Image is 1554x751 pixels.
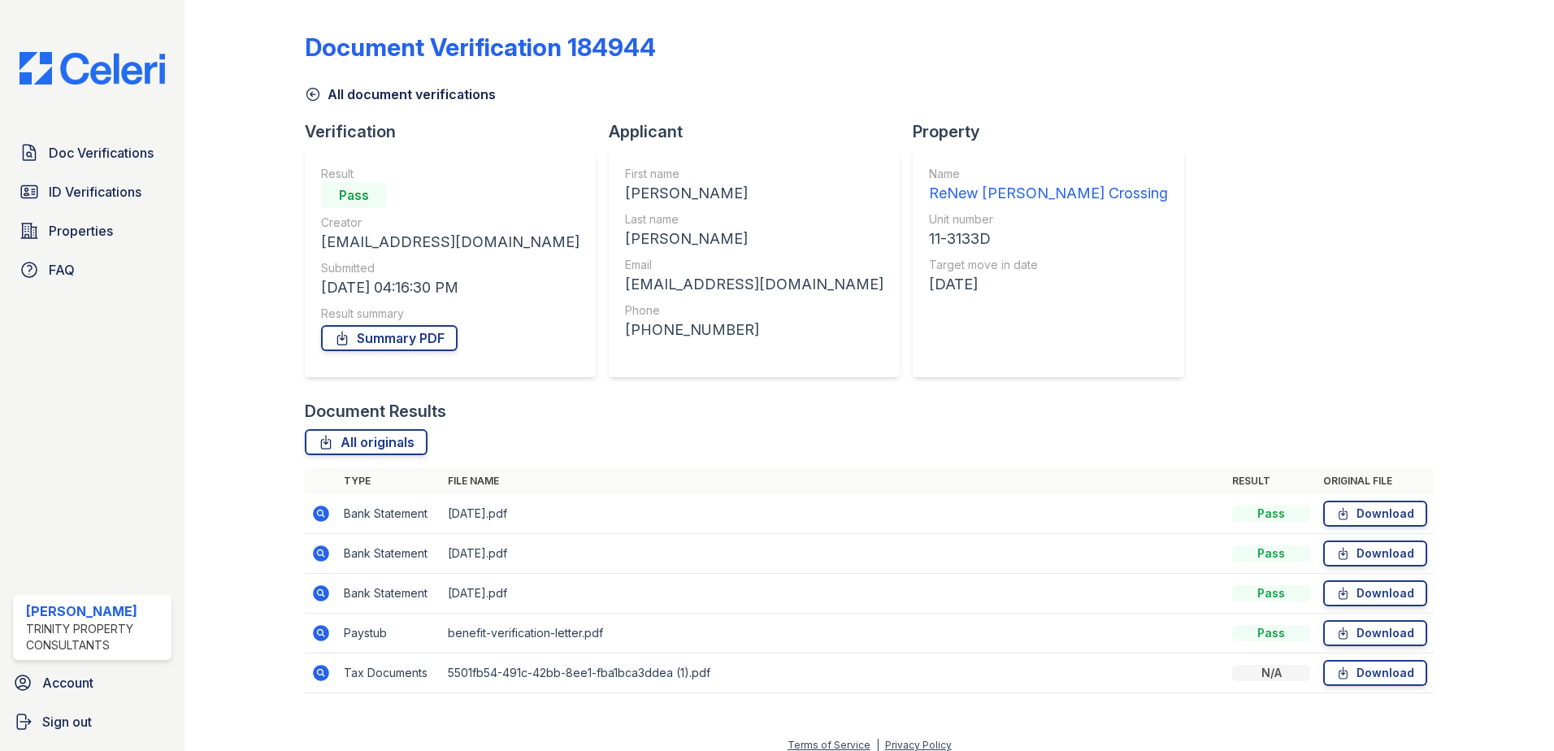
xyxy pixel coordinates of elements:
td: [DATE].pdf [441,494,1226,534]
th: File name [441,468,1226,494]
div: Phone [625,302,883,319]
div: Pass [1232,506,1310,522]
td: [DATE].pdf [441,534,1226,574]
div: N/A [1232,665,1310,681]
div: [PERSON_NAME] [625,228,883,250]
a: All document verifications [305,85,496,104]
div: Target move in date [929,257,1168,273]
span: Properties [49,221,113,241]
div: [EMAIL_ADDRESS][DOMAIN_NAME] [625,273,883,296]
div: Unit number [929,211,1168,228]
a: Account [7,666,178,699]
div: Trinity Property Consultants [26,621,165,653]
a: Summary PDF [321,325,458,351]
div: Result [321,166,579,182]
span: Account [42,673,93,692]
div: [PERSON_NAME] [26,601,165,621]
td: Tax Documents [337,653,441,693]
a: Download [1323,620,1427,646]
div: Result summary [321,306,579,322]
div: [PERSON_NAME] [625,182,883,205]
div: Pass [1232,625,1310,641]
td: Bank Statement [337,574,441,614]
a: Privacy Policy [885,739,952,751]
td: benefit-verification-letter.pdf [441,614,1226,653]
div: [DATE] 04:16:30 PM [321,276,579,299]
img: CE_Logo_Blue-a8612792a0a2168367f1c8372b55b34899dd931a85d93a1a3d3e32e68fde9ad4.png [7,52,178,85]
iframe: chat widget [1486,686,1538,735]
div: Last name [625,211,883,228]
div: Creator [321,215,579,231]
td: Bank Statement [337,494,441,534]
a: Download [1323,501,1427,527]
a: Sign out [7,705,178,738]
a: Download [1323,660,1427,686]
a: Download [1323,540,1427,567]
div: Property [913,120,1197,143]
td: [DATE].pdf [441,574,1226,614]
a: FAQ [13,254,171,286]
span: Sign out [42,712,92,731]
div: Pass [321,182,386,208]
div: Name [929,166,1168,182]
th: Type [337,468,441,494]
div: Email [625,257,883,273]
div: Document Results [305,400,446,423]
td: Bank Statement [337,534,441,574]
span: ID Verifications [49,182,141,202]
span: FAQ [49,260,75,280]
td: Paystub [337,614,441,653]
div: [EMAIL_ADDRESS][DOMAIN_NAME] [321,231,579,254]
a: Properties [13,215,171,247]
div: Document Verification 184944 [305,33,656,62]
a: Doc Verifications [13,137,171,169]
div: Applicant [609,120,913,143]
div: | [876,739,879,751]
a: ID Verifications [13,176,171,208]
div: Submitted [321,260,579,276]
th: Original file [1317,468,1434,494]
div: [DATE] [929,273,1168,296]
span: Doc Verifications [49,143,154,163]
a: Terms of Service [788,739,870,751]
div: 11-3133D [929,228,1168,250]
td: 5501fb54-491c-42bb-8ee1-fba1bca3ddea (1).pdf [441,653,1226,693]
div: Pass [1232,545,1310,562]
a: All originals [305,429,428,455]
a: Name ReNew [PERSON_NAME] Crossing [929,166,1168,205]
a: Download [1323,580,1427,606]
div: Verification [305,120,609,143]
div: ReNew [PERSON_NAME] Crossing [929,182,1168,205]
th: Result [1226,468,1317,494]
div: First name [625,166,883,182]
div: Pass [1232,585,1310,601]
div: [PHONE_NUMBER] [625,319,883,341]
